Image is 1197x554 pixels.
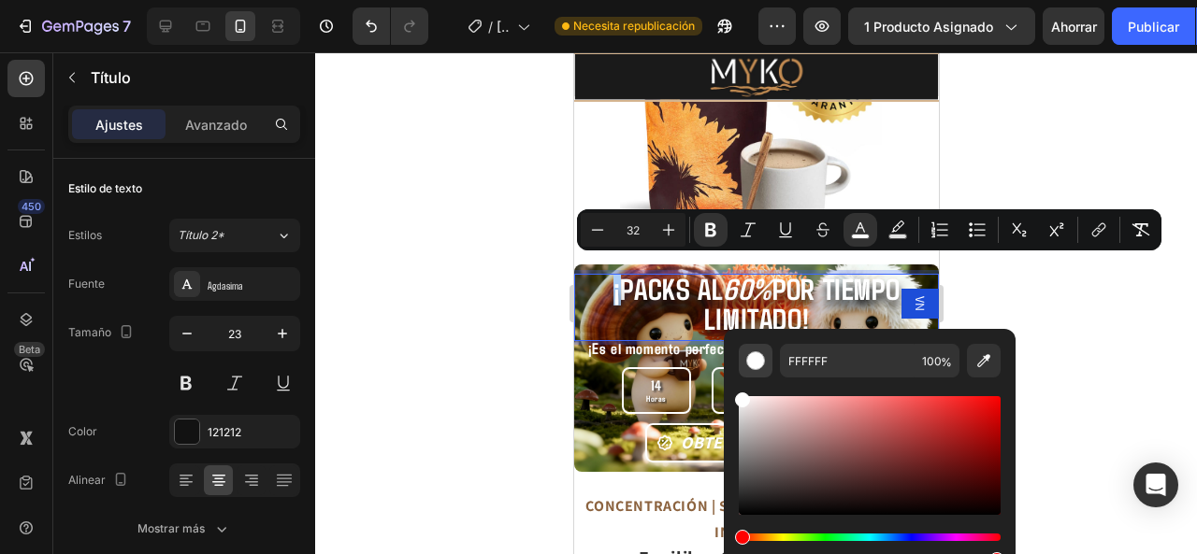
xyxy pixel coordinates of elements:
font: Necesita republicación [573,19,695,33]
font: Estilo de texto [68,181,142,195]
font: 450 [22,200,41,213]
font: Dominio: [DOMAIN_NAME] [49,49,209,63]
font: Palabras clave [212,109,290,123]
font: Dominio [95,109,140,123]
img: logo_orange.svg [30,30,45,45]
font: Título 2* [178,228,224,242]
img: website_grey.svg [30,49,45,64]
font: 4.0.25 [91,30,123,44]
font: Color [68,424,97,438]
font: Mostrar más [137,521,205,535]
strong: uerpo y Mente [157,493,280,518]
button: Publicar [1112,7,1195,45]
p: Título [91,66,293,89]
input: Por ejemplo, FFFFFF [780,344,915,377]
button: 1 producto asignado [848,7,1035,45]
div: Abrir Intercom Messenger [1133,462,1178,507]
font: 7 [123,17,131,36]
button: Ahorrar [1043,7,1104,45]
font: 1 producto asignado [864,19,993,35]
img: tab_domain_overview_orange.svg [75,108,90,123]
font: 121212 [208,425,241,439]
img: tab_keywords_by_traffic_grey.svg [192,108,207,123]
iframe: Área de diseño [574,52,939,554]
font: Avanzado [185,117,247,133]
strong: Equilibra C [65,493,158,518]
button: 7 [7,7,139,45]
font: [PERSON_NAME] [497,19,513,231]
font: Título [91,68,131,87]
font: Estilos [68,228,102,242]
font: / [488,19,493,35]
font: Beta [19,343,40,356]
font: Publicar [1128,19,1179,35]
font: versión [52,30,91,44]
button: Mostrar más [68,512,300,546]
div: Matiz [739,533,1001,541]
font: Ahorrar [1051,19,1097,35]
font: Agdasima [208,278,243,291]
div: Barra de herramientas contextual del editor [577,209,1161,250]
div: Deshacer/Rehacer [353,7,428,45]
font: Ajustes [95,117,143,133]
font: Fuente [68,277,105,291]
font: Alinear [68,473,106,487]
button: Título 2* [169,219,300,252]
font: Tamaño [68,325,111,339]
font: % [941,355,952,369]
